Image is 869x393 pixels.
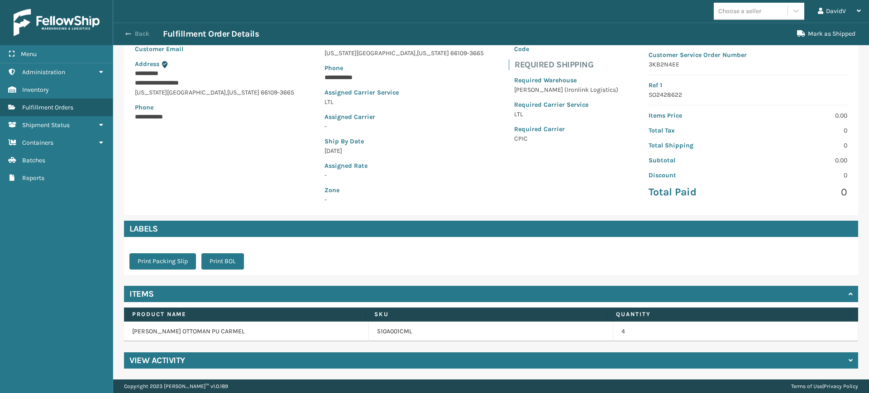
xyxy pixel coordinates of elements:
span: Fulfillment Orders [22,104,73,111]
div: | [791,379,858,393]
p: Code [514,44,618,54]
p: [PERSON_NAME] (Ironlink Logistics) [514,85,618,95]
span: Reports [22,174,44,182]
p: Total Paid [649,185,742,199]
img: logo [14,9,100,36]
label: Product Name [132,310,358,318]
p: Discount [649,170,742,180]
span: - [325,185,484,204]
p: - [325,170,484,180]
p: Required Carrier Service [514,100,618,109]
p: Ship By Date [325,137,484,146]
p: 0.00 [754,111,847,120]
span: Shipment Status [22,121,70,129]
span: [US_STATE][GEOGRAPHIC_DATA] [325,49,415,57]
span: [US_STATE] [417,49,449,57]
span: , [415,49,417,57]
p: Required Warehouse [514,76,618,85]
h3: Fulfillment Order Details [163,28,259,39]
td: [PERSON_NAME] OTTOMAN PU CARMEL [124,322,369,341]
span: Menu [21,50,37,58]
p: SO2428622 [649,90,847,99]
a: Terms of Use [791,383,822,389]
p: Total Shipping [649,141,742,150]
p: 0 [754,126,847,135]
h4: Required Shipping [515,59,624,70]
p: LTL [325,97,484,107]
p: Assigned Carrier Service [325,88,484,97]
a: Privacy Policy [824,383,858,389]
p: Required Carrier [514,124,618,134]
p: Customer Email [135,44,294,54]
td: 4 [613,322,858,341]
p: LTL [514,109,618,119]
p: Total Tax [649,126,742,135]
p: Phone [135,103,294,112]
p: Zone [325,185,484,195]
button: Print BOL [201,253,244,270]
button: Back [121,30,163,38]
p: Subtotal [649,156,742,165]
p: Assigned Rate [325,161,484,170]
span: Address [135,60,159,68]
p: Customer Service Order Number [649,50,847,60]
span: Administration [22,68,65,76]
p: Copyright 2023 [PERSON_NAME]™ v 1.0.189 [124,379,228,393]
h4: Labels [124,221,858,237]
span: , [226,89,227,96]
span: 66109-3665 [261,89,294,96]
p: 0 [754,170,847,180]
p: Phone [325,63,484,73]
p: [DATE] [325,146,484,156]
label: SKU [374,310,600,318]
button: Mark as Shipped [792,25,861,43]
p: Items Price [649,111,742,120]
div: Choose a seller [718,6,761,16]
h4: View Activity [129,355,185,366]
p: - [325,122,484,131]
span: Inventory [22,86,49,94]
span: Batches [22,156,45,164]
span: 66109-3665 [450,49,484,57]
label: Quantity [616,310,841,318]
p: 0 [754,185,847,199]
i: Mark as Shipped [797,30,805,37]
p: Ref 1 [649,80,847,90]
button: Print Packing Slip [129,253,196,270]
h4: Items [129,289,154,299]
span: Containers [22,139,53,147]
p: Assigned Carrier [325,112,484,122]
p: 0.00 [754,156,847,165]
span: [US_STATE] [227,89,259,96]
p: 0 [754,141,847,150]
a: 510A001CML [377,327,412,336]
span: [US_STATE][GEOGRAPHIC_DATA] [135,89,226,96]
p: CPIC [514,134,618,143]
p: 3KB2N4EE [649,60,847,69]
